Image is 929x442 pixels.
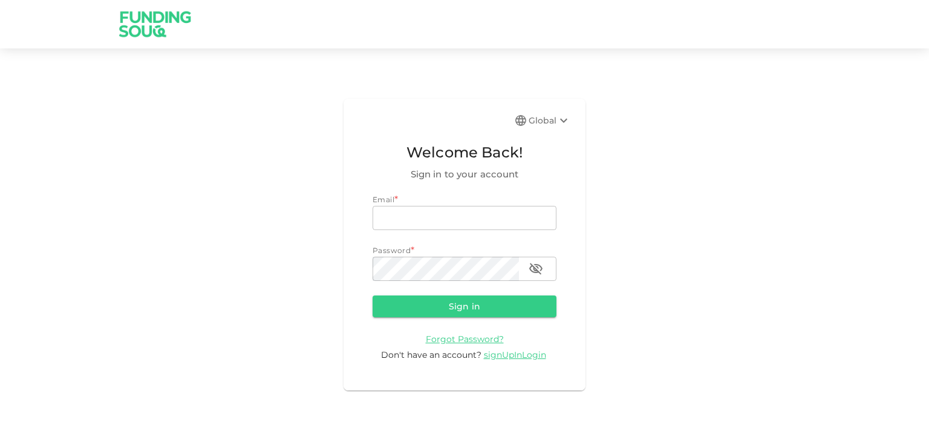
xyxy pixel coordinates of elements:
[373,195,394,204] span: Email
[426,333,504,345] a: Forgot Password?
[381,349,481,360] span: Don't have an account?
[373,257,519,281] input: password
[373,206,556,230] input: email
[373,167,556,182] span: Sign in to your account
[529,113,571,128] div: Global
[373,246,411,255] span: Password
[373,295,556,317] button: Sign in
[373,141,556,164] span: Welcome Back!
[484,349,546,360] span: signUpInLogin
